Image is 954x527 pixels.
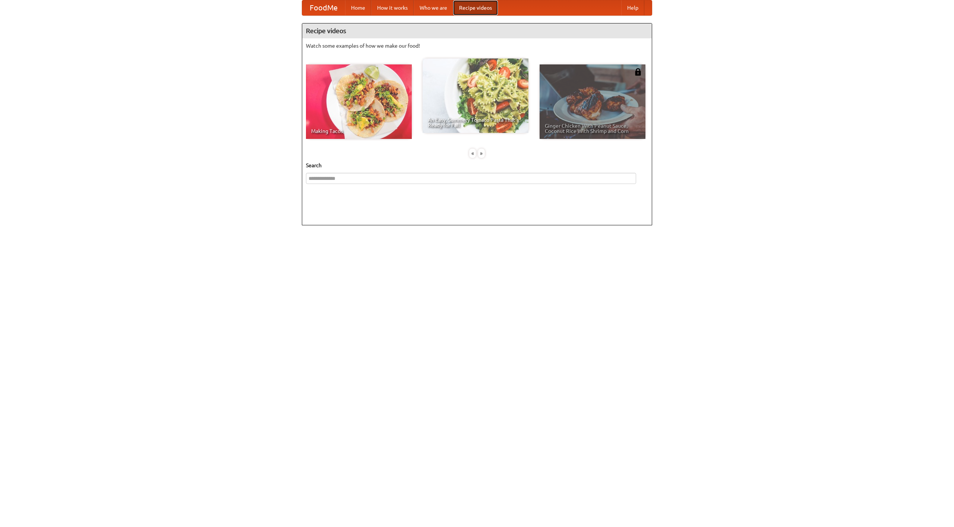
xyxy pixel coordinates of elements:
a: An Easy, Summery Tomato Pasta That's Ready for Fall [423,58,528,133]
a: Who we are [414,0,453,15]
span: Making Tacos [311,128,407,134]
a: Home [345,0,371,15]
a: Recipe videos [453,0,498,15]
div: » [478,149,485,158]
h5: Search [306,162,648,169]
a: Help [621,0,644,15]
a: Making Tacos [306,64,412,139]
h4: Recipe videos [302,23,652,38]
a: How it works [371,0,414,15]
p: Watch some examples of how we make our food! [306,42,648,50]
img: 483408.png [634,68,642,76]
span: An Easy, Summery Tomato Pasta That's Ready for Fall [428,117,523,128]
a: FoodMe [302,0,345,15]
div: « [469,149,476,158]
